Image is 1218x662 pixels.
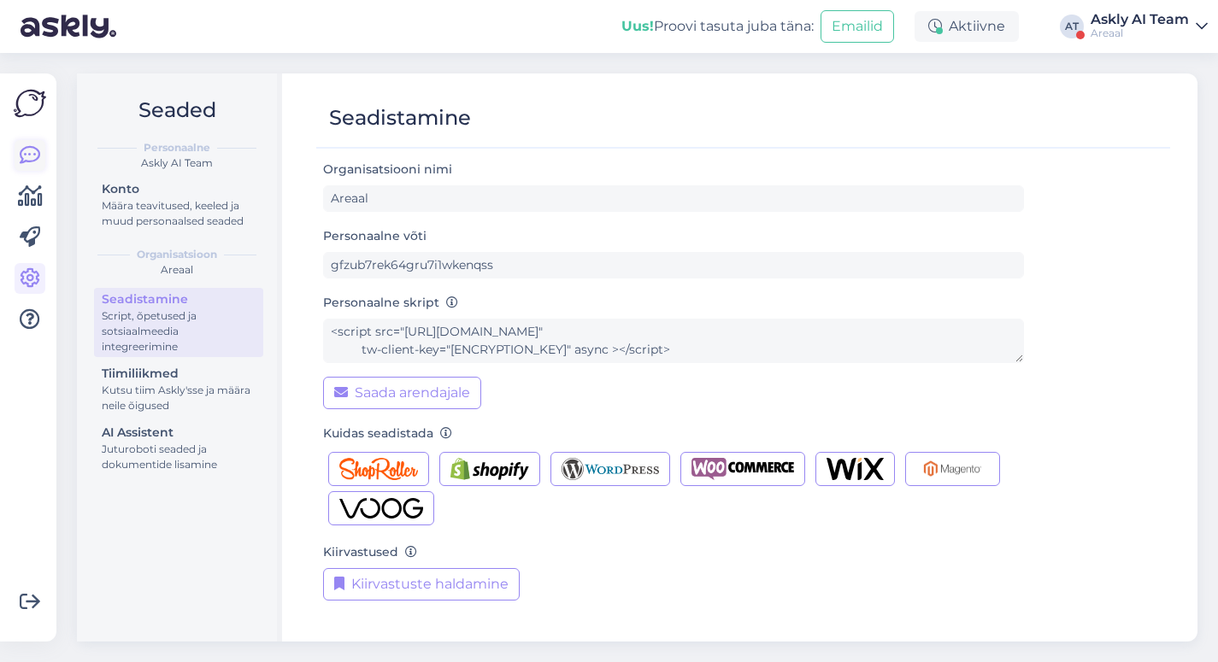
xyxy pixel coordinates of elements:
img: Wix [827,458,884,480]
label: Kuidas seadistada [323,425,452,442]
div: AT [1060,15,1084,38]
label: Personaalne võti [323,227,427,245]
div: Juturoboti seaded ja dokumentide lisamine [102,442,256,472]
div: Seadistamine [102,290,256,308]
a: AI AssistentJuturoboti seaded ja dokumentide lisamine [94,421,263,475]
div: Askly AI Team [1091,13,1189,26]
button: Emailid [821,10,894,43]
input: ABC Corporation [323,185,1024,212]
button: Saada arendajale [323,377,481,409]
label: Personaalne skript [323,294,458,312]
button: Kiirvastuste haldamine [323,568,520,600]
div: Script, õpetused ja sotsiaalmeedia integreerimine [102,308,256,354]
img: Woocommerce [691,458,794,480]
a: TiimiliikmedKutsu tiim Askly'sse ja määra neile õigused [94,362,263,416]
div: Aktiivne [915,11,1019,42]
div: Kutsu tiim Askly'sse ja määra neile õigused [102,383,256,413]
div: AI Assistent [102,424,256,442]
img: Shoproller [339,458,418,480]
label: Organisatsiooni nimi [323,161,459,179]
div: Konto [102,180,256,198]
img: Voog [339,497,423,519]
b: Personaalne [144,140,210,155]
div: Askly AI Team [91,155,263,171]
div: Tiimiliikmed [102,365,256,383]
b: Organisatsioon [137,247,217,262]
div: Areaal [1091,26,1189,40]
div: Areaal [91,262,263,278]
h2: Seaded [91,94,263,126]
textarea: <script src="[URL][DOMAIN_NAME]" tw-client-key="[ENCRYPTION_KEY]" async ></script> [323,319,1024,363]
a: Askly AI TeamAreaal [1091,13,1208,40]
div: Seadistamine [329,102,471,134]
label: Kiirvastused [323,543,417,561]
a: SeadistamineScript, õpetused ja sotsiaalmeedia integreerimine [94,288,263,357]
a: KontoMäära teavitused, keeled ja muud personaalsed seaded [94,178,263,231]
b: Uus! [621,18,654,34]
img: Magento [916,458,989,480]
div: Proovi tasuta juba täna: [621,16,814,37]
div: Määra teavitused, keeled ja muud personaalsed seaded [102,198,256,229]
img: Askly Logo [14,87,46,120]
img: Shopify [450,458,529,480]
img: Wordpress [562,458,660,480]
